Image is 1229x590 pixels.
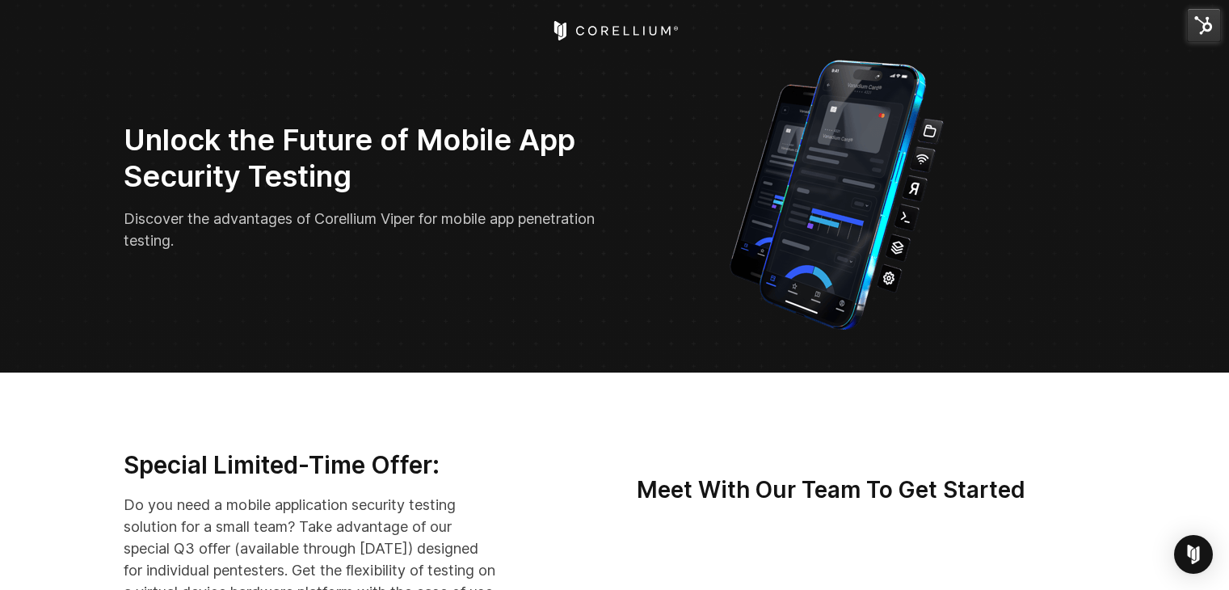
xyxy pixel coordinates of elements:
[124,122,604,195] h2: Unlock the Future of Mobile App Security Testing
[715,52,958,334] img: Corellium_VIPER_Hero_1_1x
[1174,535,1213,574] div: Open Intercom Messenger
[124,210,595,249] span: Discover the advantages of Corellium Viper for mobile app penetration testing.
[1187,8,1221,42] img: HubSpot Tools Menu Toggle
[550,21,679,40] a: Corellium Home
[637,476,1025,504] strong: Meet With Our Team To Get Started
[124,450,499,481] h3: Special Limited-Time Offer:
